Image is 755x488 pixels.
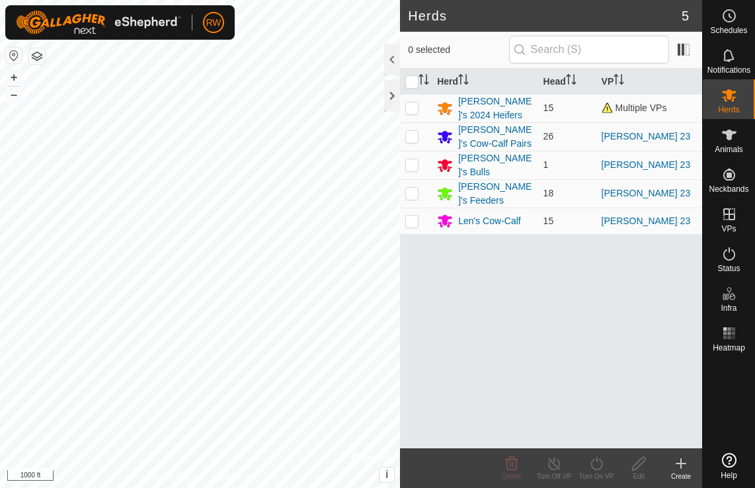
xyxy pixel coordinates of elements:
[614,76,624,87] p-sorticon: Activate to sort
[206,16,221,30] span: RW
[543,102,554,113] span: 15
[29,48,45,64] button: Map Layers
[718,106,739,114] span: Herds
[575,471,617,481] div: Turn On VP
[682,6,689,26] span: 5
[660,471,702,481] div: Create
[432,69,537,95] th: Herd
[408,8,682,24] h2: Herds
[602,159,691,170] a: [PERSON_NAME] 23
[543,188,554,198] span: 18
[602,102,667,113] span: Multiple VPs
[543,216,554,226] span: 15
[385,469,388,480] span: i
[538,69,596,95] th: Head
[6,48,22,63] button: Reset Map
[713,344,745,352] span: Heatmap
[379,468,394,482] button: i
[709,185,748,193] span: Neckbands
[458,151,532,179] div: [PERSON_NAME]'s Bulls
[715,145,743,153] span: Animals
[148,471,198,483] a: Privacy Policy
[458,214,521,228] div: Len's Cow-Calf
[543,159,549,170] span: 1
[533,471,575,481] div: Turn Off VP
[408,43,508,57] span: 0 selected
[602,216,691,226] a: [PERSON_NAME] 23
[721,225,736,233] span: VPs
[458,76,469,87] p-sorticon: Activate to sort
[502,473,522,480] span: Delete
[707,66,750,74] span: Notifications
[458,95,532,122] div: [PERSON_NAME]'s 2024 Heifers
[596,69,702,95] th: VP
[16,11,181,34] img: Gallagher Logo
[710,26,747,34] span: Schedules
[717,264,740,272] span: Status
[458,180,532,208] div: [PERSON_NAME]'s Feeders
[566,76,576,87] p-sorticon: Activate to sort
[6,69,22,85] button: +
[509,36,669,63] input: Search (S)
[721,471,737,479] span: Help
[458,123,532,151] div: [PERSON_NAME]'s Cow-Calf Pairs
[721,304,736,312] span: Infra
[543,131,554,142] span: 26
[602,188,691,198] a: [PERSON_NAME] 23
[602,131,691,142] a: [PERSON_NAME] 23
[703,448,755,485] a: Help
[418,76,429,87] p-sorticon: Activate to sort
[617,471,660,481] div: Edit
[6,87,22,102] button: –
[213,471,252,483] a: Contact Us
